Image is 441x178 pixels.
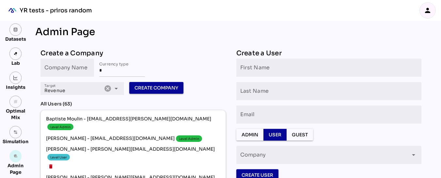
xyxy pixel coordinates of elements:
button: User [263,129,287,141]
div: Admin Page [3,162,28,175]
div: Create a User [236,48,422,59]
input: Last Name [240,82,418,100]
span: Baptiste Moulin - [EMAIL_ADDRESS][PERSON_NAME][DOMAIN_NAME] [46,116,220,131]
span: Create Company [134,84,178,92]
button: Create Company [129,82,183,94]
div: Simulation [3,138,28,145]
div: Insights [6,84,25,90]
div: Create a Company [40,48,226,59]
input: Currency type [99,59,145,77]
img: data.svg [13,27,18,32]
span: Admin [242,131,258,139]
button: Guest [287,129,313,141]
div: Level User [50,155,67,160]
img: lab.svg [13,51,18,56]
i: grain [13,100,18,104]
i: person [424,7,432,14]
img: settings.svg [13,130,18,134]
div: Level Admin [179,136,199,141]
span: [PERSON_NAME] - [EMAIL_ADDRESS][DOMAIN_NAME] [46,134,220,143]
i: delete [48,164,54,169]
div: YR tests - priros random [20,7,92,14]
input: Company Name [44,59,90,77]
div: Lab [8,60,23,66]
button: Admin [236,129,263,141]
div: Admin Page [35,26,427,38]
i: Clear [104,85,112,92]
div: mediaROI [5,3,20,18]
span: Revenue [44,88,65,93]
i: arrow_drop_down [112,85,120,92]
div: Optimal Mix [3,108,28,121]
div: Level Admin [50,125,71,130]
i: arrow_drop_down [410,151,417,159]
img: graph.svg [13,75,18,80]
span: User [269,131,281,139]
div: All Users (63) [40,100,226,107]
span: Guest [292,131,308,139]
i: admin_panel_settings [13,154,18,158]
span: [PERSON_NAME] - [PERSON_NAME][EMAIL_ADDRESS][DOMAIN_NAME] [46,146,220,162]
input: Email [240,105,418,124]
div: Datasets [5,36,26,42]
input: First Name [240,59,418,77]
